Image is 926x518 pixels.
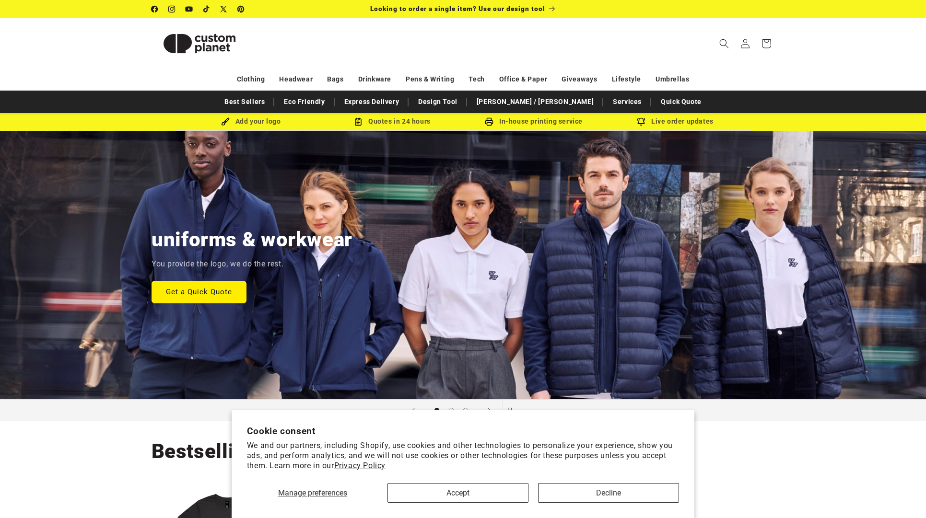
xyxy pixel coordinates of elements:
[637,117,645,126] img: Order updates
[413,93,462,110] a: Design Tool
[656,71,689,88] a: Umbrellas
[247,426,680,437] h2: Cookie consent
[714,33,735,54] summary: Search
[279,93,329,110] a: Eco Friendly
[538,483,679,503] button: Decline
[406,71,454,88] a: Pens & Writing
[152,280,246,303] a: Get a Quick Quote
[334,461,386,470] a: Privacy Policy
[221,117,230,126] img: Brush Icon
[279,71,313,88] a: Headwear
[327,71,343,88] a: Bags
[152,227,352,253] h2: uniforms & workwear
[562,71,597,88] a: Giveaways
[358,71,391,88] a: Drinkware
[403,400,424,421] button: Previous slide
[656,93,706,110] a: Quick Quote
[152,257,283,271] p: You provide the logo, we do the rest.
[608,93,646,110] a: Services
[479,400,500,421] button: Next slide
[387,483,528,503] button: Accept
[180,115,322,127] div: Add your logo
[444,403,458,417] button: Load slide 2 of 3
[278,488,347,497] span: Manage preferences
[463,115,605,127] div: In-house printing service
[370,5,545,12] span: Looking to order a single item? Use our design tool
[605,115,746,127] div: Live order updates
[499,71,547,88] a: Office & Paper
[322,115,463,127] div: Quotes in 24 hours
[148,18,251,69] a: Custom Planet
[354,117,363,126] img: Order Updates Icon
[247,483,378,503] button: Manage preferences
[237,71,265,88] a: Clothing
[430,403,444,417] button: Load slide 1 of 3
[503,400,524,421] button: Pause slideshow
[612,71,641,88] a: Lifestyle
[247,441,680,471] p: We and our partners, including Shopify, use cookies and other technologies to personalize your ex...
[152,438,404,464] h2: Bestselling Printed Merch.
[220,93,270,110] a: Best Sellers
[469,71,484,88] a: Tech
[485,117,493,126] img: In-house printing
[458,403,473,417] button: Load slide 3 of 3
[152,22,247,65] img: Custom Planet
[472,93,598,110] a: [PERSON_NAME] / [PERSON_NAME]
[340,93,404,110] a: Express Delivery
